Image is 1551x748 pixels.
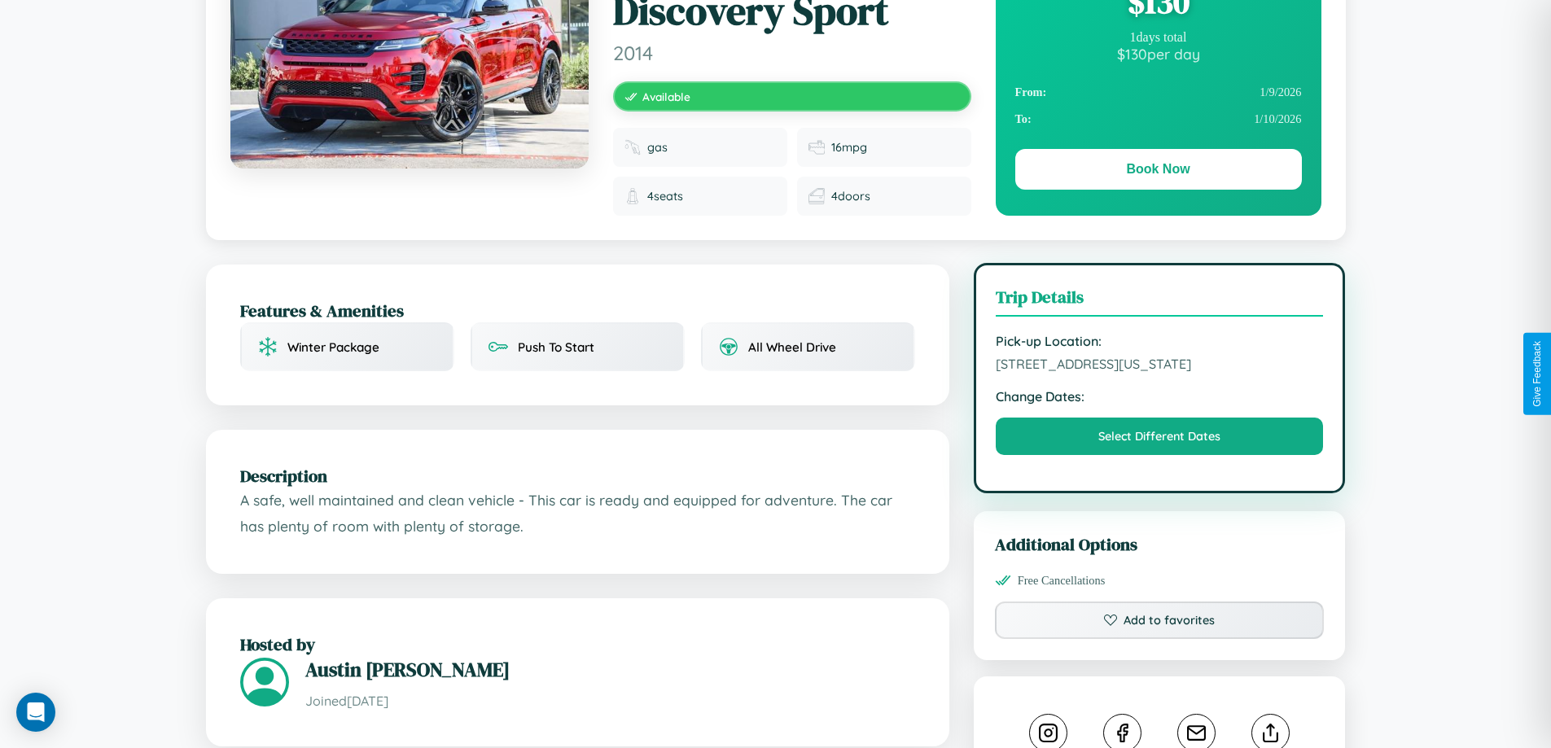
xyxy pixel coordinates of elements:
[1018,574,1106,588] span: Free Cancellations
[624,139,641,155] img: Fuel type
[305,689,915,713] p: Joined [DATE]
[1015,30,1302,45] div: 1 days total
[16,693,55,732] div: Open Intercom Messenger
[1015,112,1032,126] strong: To:
[518,339,594,355] span: Push To Start
[1015,106,1302,133] div: 1 / 10 / 2026
[808,188,825,204] img: Doors
[748,339,836,355] span: All Wheel Drive
[305,656,915,683] h3: Austin [PERSON_NAME]
[613,41,971,65] span: 2014
[1531,341,1543,407] div: Give Feedback
[647,140,668,155] span: gas
[996,285,1324,317] h3: Trip Details
[808,139,825,155] img: Fuel efficiency
[995,532,1325,556] h3: Additional Options
[287,339,379,355] span: Winter Package
[647,189,683,203] span: 4 seats
[642,90,690,103] span: Available
[240,488,915,539] p: A safe, well maintained and clean vehicle - This car is ready and equipped for adventure. The car...
[240,464,915,488] h2: Description
[1015,149,1302,190] button: Book Now
[831,140,867,155] span: 16 mpg
[996,333,1324,349] strong: Pick-up Location:
[996,388,1324,405] strong: Change Dates:
[624,188,641,204] img: Seats
[1015,79,1302,106] div: 1 / 9 / 2026
[1015,85,1047,99] strong: From:
[1015,45,1302,63] div: $ 130 per day
[996,356,1324,372] span: [STREET_ADDRESS][US_STATE]
[831,189,870,203] span: 4 doors
[996,418,1324,455] button: Select Different Dates
[240,299,915,322] h2: Features & Amenities
[240,632,915,656] h2: Hosted by
[995,601,1325,639] button: Add to favorites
